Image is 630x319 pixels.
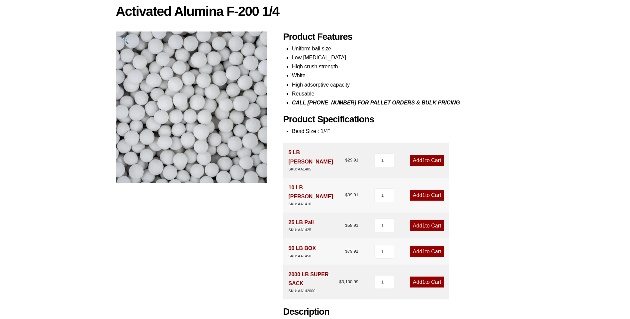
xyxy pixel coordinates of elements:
[339,279,341,284] span: $
[116,32,134,50] a: View full-screen image gallery
[292,100,460,105] i: CALL [PHONE_NUMBER] FOR PALLET ORDERS & BULK PRICING
[339,279,358,284] bdi: 3,100.99
[289,288,339,294] div: SKU: AA142000
[292,71,514,80] li: White
[410,190,444,201] a: Add1to Cart
[289,166,345,172] div: SKU: AA1405
[292,62,514,71] li: High crush strength
[410,155,444,166] a: Add1to Cart
[283,306,514,317] h2: Description
[121,37,129,44] span: 🔍
[292,53,514,62] li: Low [MEDICAL_DATA]
[345,158,347,162] span: $
[116,4,514,18] h1: Activated Alumina F-200 1/4
[283,114,514,125] h2: Product Specifications
[289,253,316,259] div: SKU: AA1450
[289,201,345,207] div: SKU: AA1410
[283,32,514,42] h2: Product Features
[422,279,425,285] span: 1
[410,220,444,231] a: Add1to Cart
[292,44,514,53] li: Uniform ball size
[422,249,425,254] span: 1
[345,249,358,254] bdi: 79.91
[289,183,345,207] div: 10 LB [PERSON_NAME]
[422,192,425,198] span: 1
[345,249,347,254] span: $
[289,218,314,233] div: 25 LB Pail
[345,192,358,197] bdi: 39.91
[345,192,347,197] span: $
[289,270,339,294] div: 2000 LB SUPER SACK
[292,80,514,89] li: High adsorptive capacity
[289,227,314,233] div: SKU: AA1425
[345,223,347,228] span: $
[345,158,358,162] bdi: 29.91
[289,148,345,172] div: 5 LB [PERSON_NAME]
[292,127,514,136] li: Bead Size : 1/4"
[410,246,444,257] a: Add1to Cart
[289,244,316,259] div: 50 LB BOX
[345,223,358,228] bdi: 58.91
[422,158,425,163] span: 1
[410,277,444,287] a: Add1to Cart
[422,223,425,228] span: 1
[292,89,514,98] li: Reusable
